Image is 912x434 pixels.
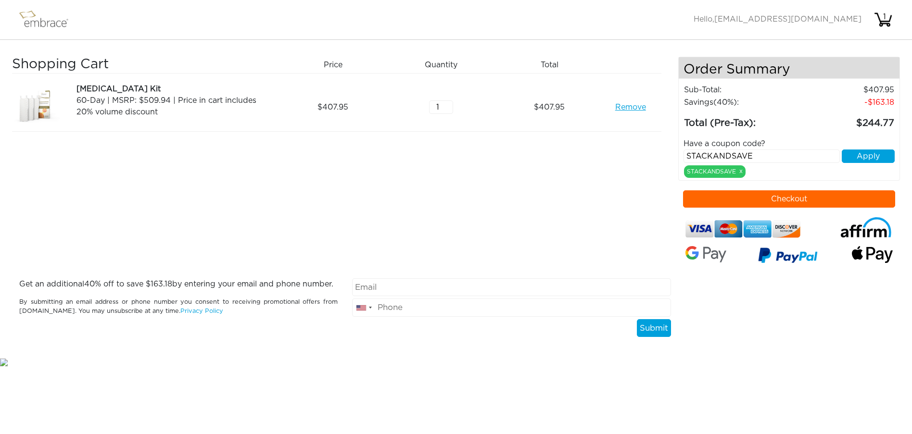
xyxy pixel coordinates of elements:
[694,15,861,23] span: Hello,
[683,190,896,208] button: Checkout
[84,280,95,288] span: 40
[874,15,893,23] a: 1
[799,84,895,96] td: 407.95
[852,246,893,263] img: fullApplePay.png
[76,83,275,95] div: [MEDICAL_DATA] Kit
[180,308,223,314] a: Privacy Policy
[17,8,79,32] img: logo.png
[282,57,391,73] div: Price
[684,165,746,178] div: STACKANDSAVE
[12,57,275,73] h3: Shopping Cart
[684,109,800,131] td: Total (Pre-Tax):
[637,319,671,337] button: Submit
[875,11,894,23] div: 1
[799,109,895,131] td: 244.77
[684,96,800,109] td: Savings :
[874,10,893,29] img: cart
[684,84,800,96] td: Sub-Total:
[685,217,800,241] img: credit-cards.png
[799,96,895,109] td: 163.18
[353,299,375,316] div: United States: +1
[352,278,671,297] input: Email
[714,15,861,23] span: [EMAIL_ADDRESS][DOMAIN_NAME]
[842,149,895,163] button: Apply
[151,280,172,288] span: 163.18
[679,57,900,79] h4: Order Summary
[676,138,902,149] div: Have a coupon code?
[76,95,275,118] div: 60-Day | MSRP: $509.94 | Price in cart includes 20% volume discount
[352,298,671,317] input: Phone
[425,59,457,71] span: Quantity
[534,101,565,113] span: 407.95
[713,99,737,106] span: (40%)
[615,101,646,113] a: Remove
[317,101,348,113] span: 407.95
[499,57,607,73] div: Total
[19,298,338,316] p: By submitting an email address or phone number you consent to receiving promotional offers from [...
[19,278,338,290] p: Get an additional % off to save $ by entering your email and phone number.
[685,246,726,262] img: Google-Pay-Logo.svg
[12,83,60,131] img: a09f5d18-8da6-11e7-9c79-02e45ca4b85b.jpeg
[739,167,743,175] a: x
[758,244,818,269] img: paypal-v3.png
[839,217,893,237] img: affirm-logo.svg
